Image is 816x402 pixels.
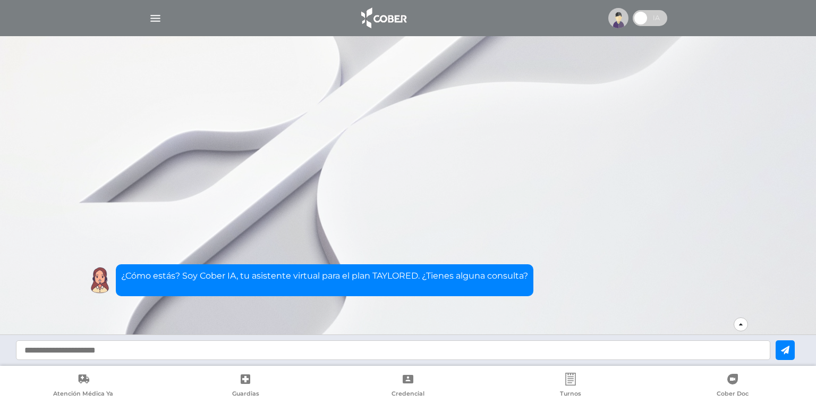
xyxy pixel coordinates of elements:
[53,390,113,399] span: Atención Médica Ya
[149,12,162,25] img: Cober_menu-lines-white.svg
[608,8,628,28] img: profile-placeholder.svg
[232,390,259,399] span: Guardias
[651,373,814,400] a: Cober Doc
[560,390,581,399] span: Turnos
[392,390,424,399] span: Credencial
[717,390,749,399] span: Cober Doc
[121,270,528,282] p: ¿Cómo estás? Soy Cober IA, tu asistente virtual para el plan TAYLORED. ¿Tienes alguna consulta?
[355,5,411,31] img: logo_cober_home-white.png
[2,373,165,400] a: Atención Médica Ya
[87,267,113,294] img: Cober IA
[165,373,327,400] a: Guardias
[489,373,652,400] a: Turnos
[327,373,489,400] a: Credencial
